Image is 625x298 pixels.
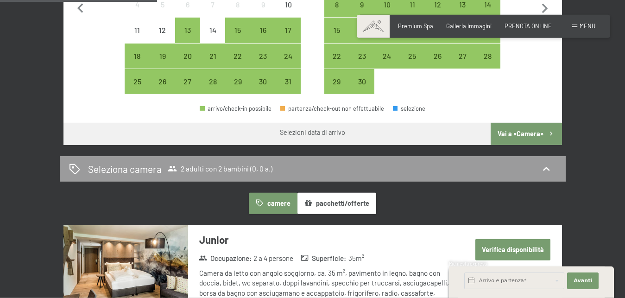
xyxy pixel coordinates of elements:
[150,44,175,69] div: arrivo/check-in possibile
[451,26,474,50] div: 20
[475,18,500,43] div: Sun Sep 21 2025
[225,69,250,94] div: arrivo/check-in possibile
[251,44,276,69] div: Sat Aug 23 2025
[125,69,150,94] div: Mon Aug 25 2025
[448,280,450,286] span: 1
[225,18,250,43] div: Fri Aug 15 2025
[475,18,500,43] div: arrivo/check-in possibile
[325,1,348,24] div: 8
[252,52,275,76] div: 23
[88,162,162,176] h2: Seleziona camera
[475,44,500,69] div: Sun Sep 28 2025
[324,18,349,43] div: arrivo/check-in possibile
[450,44,475,69] div: Sat Sep 27 2025
[125,69,150,94] div: arrivo/check-in possibile
[375,26,398,50] div: 17
[199,233,450,247] h3: Junior
[277,26,300,50] div: 17
[225,69,250,94] div: Fri Aug 29 2025
[350,1,373,24] div: 9
[125,18,150,43] div: arrivo/check-in non effettuabile
[251,18,276,43] div: Sat Aug 16 2025
[151,26,174,50] div: 12
[226,26,249,50] div: 15
[324,44,349,69] div: arrivo/check-in possibile
[450,44,475,69] div: arrivo/check-in possibile
[426,1,449,24] div: 12
[324,69,349,94] div: Mon Sep 29 2025
[349,44,374,69] div: Tue Sep 23 2025
[350,26,373,50] div: 16
[175,18,200,43] div: arrivo/check-in possibile
[450,18,475,43] div: Sat Sep 20 2025
[225,44,250,69] div: Fri Aug 22 2025
[451,52,474,76] div: 27
[125,44,150,69] div: Mon Aug 18 2025
[425,18,450,43] div: Fri Sep 19 2025
[580,22,595,30] span: Menu
[175,18,200,43] div: Wed Aug 13 2025
[276,69,301,94] div: arrivo/check-in possibile
[175,44,200,69] div: Wed Aug 20 2025
[505,22,552,30] span: PRENOTA ONLINE
[175,69,200,94] div: Wed Aug 27 2025
[400,18,425,43] div: arrivo/check-in possibile
[491,123,562,145] button: Vai a «Camera»
[301,254,347,263] strong: Superficie :
[200,44,225,69] div: Thu Aug 21 2025
[297,193,376,214] button: pacchetti/offerte
[451,1,474,24] div: 13
[425,44,450,69] div: Fri Sep 26 2025
[375,52,398,76] div: 24
[401,52,424,76] div: 25
[126,52,149,76] div: 18
[201,78,224,101] div: 28
[253,254,293,263] span: 2 a 4 persone
[199,254,252,263] strong: Occupazione :
[476,26,499,50] div: 21
[223,171,293,180] span: Consenso marketing*
[126,78,149,101] div: 25
[201,1,224,24] div: 7
[277,78,300,101] div: 31
[425,18,450,43] div: arrivo/check-in possibile
[374,18,399,43] div: arrivo/check-in possibile
[374,44,399,69] div: Wed Sep 24 2025
[276,44,301,69] div: arrivo/check-in possibile
[249,193,297,214] button: camere
[276,18,301,43] div: arrivo/check-in possibile
[176,1,199,24] div: 6
[349,18,374,43] div: arrivo/check-in possibile
[349,69,374,94] div: Tue Sep 30 2025
[446,22,492,30] a: Galleria immagini
[225,18,250,43] div: arrivo/check-in possibile
[400,18,425,43] div: Thu Sep 18 2025
[151,1,174,24] div: 5
[151,78,174,101] div: 26
[175,69,200,94] div: arrivo/check-in possibile
[426,26,449,50] div: 19
[200,18,225,43] div: Thu Aug 14 2025
[176,52,199,76] div: 20
[375,1,398,24] div: 10
[393,106,425,112] div: selezione
[476,1,499,24] div: 14
[324,44,349,69] div: Mon Sep 22 2025
[150,44,175,69] div: Tue Aug 19 2025
[150,69,175,94] div: arrivo/check-in possibile
[324,18,349,43] div: Mon Sep 15 2025
[325,52,348,76] div: 22
[349,69,374,94] div: arrivo/check-in possibile
[200,18,225,43] div: arrivo/check-in non effettuabile
[126,26,149,50] div: 11
[475,239,551,260] button: Verifica disponibilità
[425,44,450,69] div: arrivo/check-in possibile
[325,78,348,101] div: 29
[277,52,300,76] div: 24
[350,52,373,76] div: 23
[574,277,592,285] span: Avanti
[251,69,276,94] div: arrivo/check-in possibile
[400,44,425,69] div: Thu Sep 25 2025
[400,44,425,69] div: arrivo/check-in possibile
